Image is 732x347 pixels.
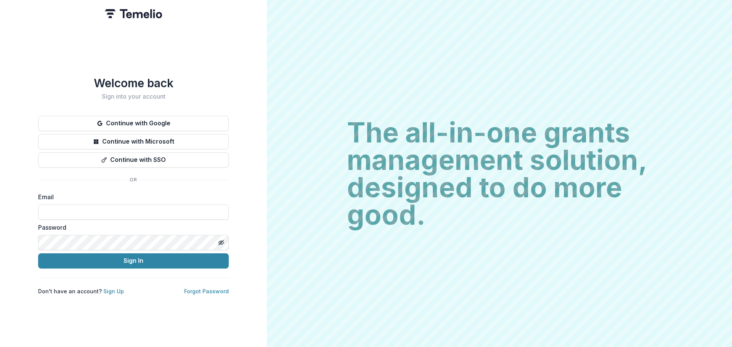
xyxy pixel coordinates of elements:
label: Email [38,192,224,201]
button: Continue with Microsoft [38,134,229,149]
button: Continue with SSO [38,152,229,168]
h1: Welcome back [38,76,229,90]
h2: Sign into your account [38,93,229,100]
a: Sign Up [103,288,124,294]
a: Forgot Password [184,288,229,294]
label: Password [38,223,224,232]
p: Don't have an account? [38,287,124,295]
button: Continue with Google [38,116,229,131]
button: Toggle password visibility [215,237,227,249]
img: Temelio [105,9,162,18]
button: Sign In [38,253,229,269]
